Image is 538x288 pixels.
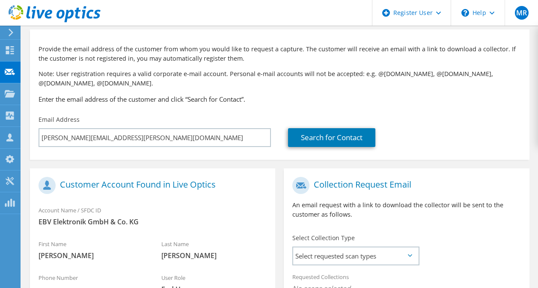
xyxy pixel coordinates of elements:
p: An email request with a link to download the collector will be sent to the customer as follows. [292,200,520,219]
svg: \n [461,9,469,17]
p: Provide the email address of the customer from whom you would like to request a capture. The cust... [39,44,521,63]
h3: Enter the email address of the customer and click “Search for Contact”. [39,94,521,104]
label: Select Collection Type [292,234,355,242]
label: Email Address [39,115,80,124]
div: First Name [30,235,153,264]
span: Select requested scan types [293,247,418,264]
span: [PERSON_NAME] [39,251,144,260]
h1: Collection Request Email [292,177,516,194]
span: EBV Elektronik GmbH & Co. KG [39,217,267,226]
p: Note: User registration requires a valid corporate e-mail account. Personal e-mail accounts will ... [39,69,521,88]
div: Last Name [153,235,276,264]
span: [PERSON_NAME] [161,251,267,260]
div: Account Name / SFDC ID [30,201,275,231]
h1: Customer Account Found in Live Optics [39,177,262,194]
span: MR [515,6,529,20]
a: Search for Contact [288,128,375,147]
